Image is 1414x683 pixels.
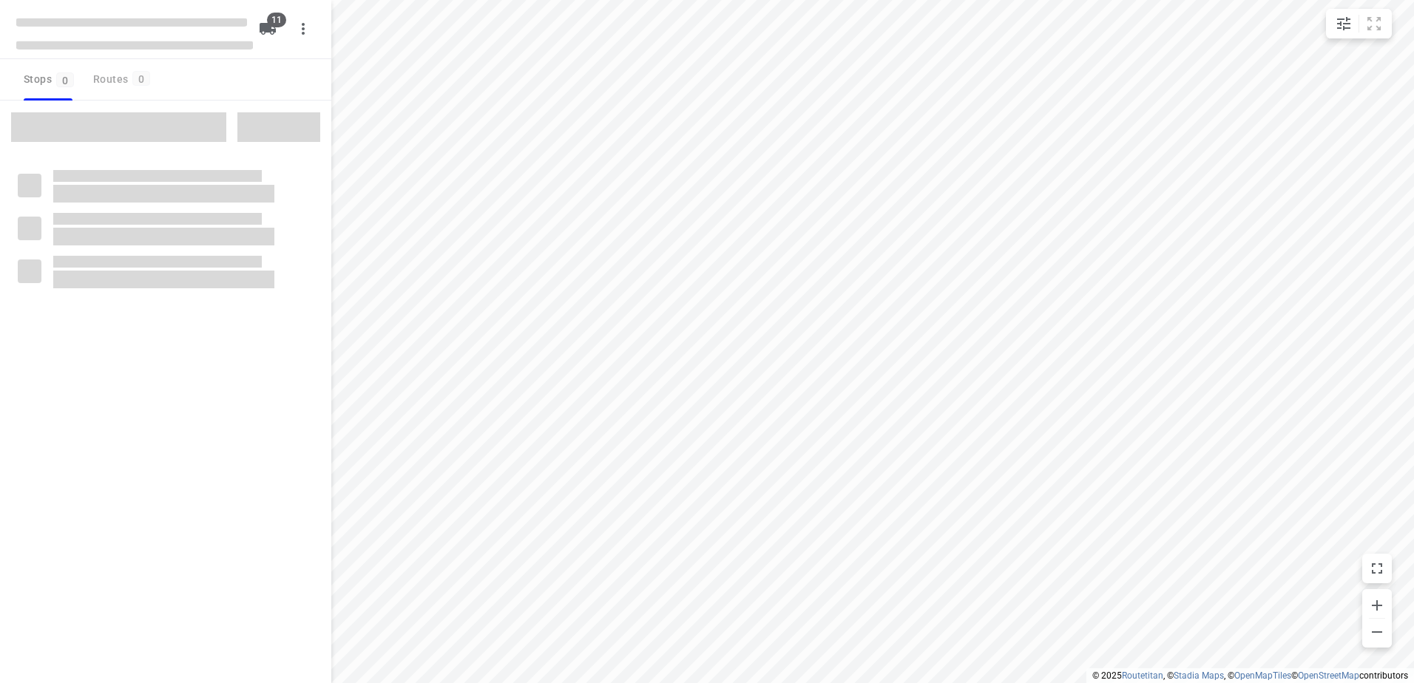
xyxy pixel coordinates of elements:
[1092,670,1408,681] li: © 2025 , © , © © contributors
[1326,9,1392,38] div: small contained button group
[1298,670,1359,681] a: OpenStreetMap
[1122,670,1163,681] a: Routetitan
[1234,670,1291,681] a: OpenMapTiles
[1329,9,1359,38] button: Map settings
[1174,670,1224,681] a: Stadia Maps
